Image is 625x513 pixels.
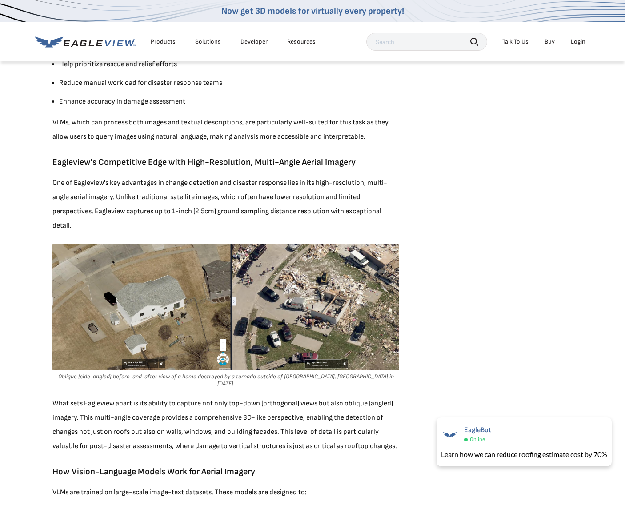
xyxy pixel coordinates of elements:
a: Developer [240,38,268,46]
input: Search [366,33,487,51]
p: What sets Eagleview apart is its ability to capture not only top-down (orthogonal) views but also... [52,397,399,453]
li: Reduce manual workload for disaster response teams [59,76,399,90]
h5: How Vision-Language Models Work for Aerial Imagery [52,465,399,479]
div: Login [571,38,585,46]
div: Products [151,38,176,46]
p: One of Eagleview's key advantages in change detection and disaster response lies in its high-reso... [52,176,399,233]
div: Talk To Us [502,38,529,46]
a: Now get 3D models for virtually every property! [221,6,404,16]
em: Oblique (side-angled) before-and-after view of a home destroyed by a tornado outside of [GEOGRAPH... [58,373,394,387]
h5: Eagleview's Competitive Edge with High-Resolution, Multi-Angle Aerial Imagery [52,155,399,169]
li: Enhance accuracy in damage assessment [59,95,399,109]
a: Buy [545,38,555,46]
div: Learn how we can reduce roofing estimate cost by 70% [441,449,607,460]
span: EagleBot [464,426,491,434]
li: Help prioritize rescue and relief efforts [59,57,399,72]
p: VLMs, which can process both images and textual descriptions, are particularly well-suited for th... [52,116,399,144]
span: Online [470,436,485,443]
div: Resources [287,38,316,46]
div: Solutions [195,38,221,46]
p: VLMs are trained on large-scale image-text datasets. These models are designed to: [52,485,399,500]
img: EagleBot [441,426,459,444]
